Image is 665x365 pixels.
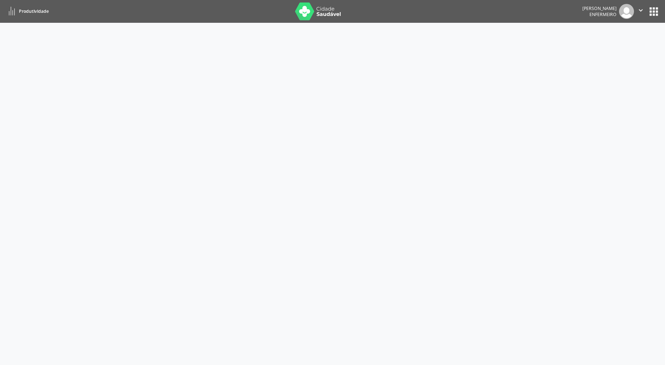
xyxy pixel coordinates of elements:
[619,4,634,19] img: img
[634,4,648,19] button: 
[5,5,49,17] a: Produtividade
[589,11,617,17] span: Enfermeiro
[637,6,645,14] i: 
[19,8,49,14] span: Produtividade
[648,5,660,18] button: apps
[582,5,617,11] div: [PERSON_NAME]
